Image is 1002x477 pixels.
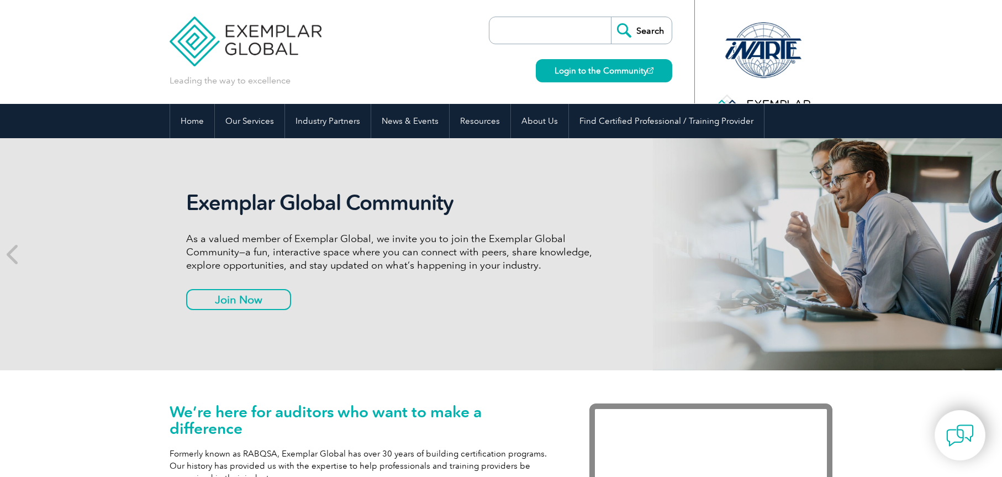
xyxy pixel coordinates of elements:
img: contact-chat.png [946,422,974,449]
a: About Us [511,104,568,138]
a: Industry Partners [285,104,371,138]
img: open_square.png [647,67,653,74]
a: Login to the Community [536,59,672,82]
a: Find Certified Professional / Training Provider [569,104,764,138]
h2: Exemplar Global Community [186,190,600,216]
a: Resources [450,104,510,138]
p: Leading the way to excellence [170,75,291,87]
p: As a valued member of Exemplar Global, we invite you to join the Exemplar Global Community—a fun,... [186,232,600,272]
input: Search [611,17,672,44]
a: News & Events [371,104,449,138]
h1: We’re here for auditors who want to make a difference [170,403,556,437]
a: Join Now [186,289,291,310]
a: Home [170,104,214,138]
a: Our Services [215,104,284,138]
